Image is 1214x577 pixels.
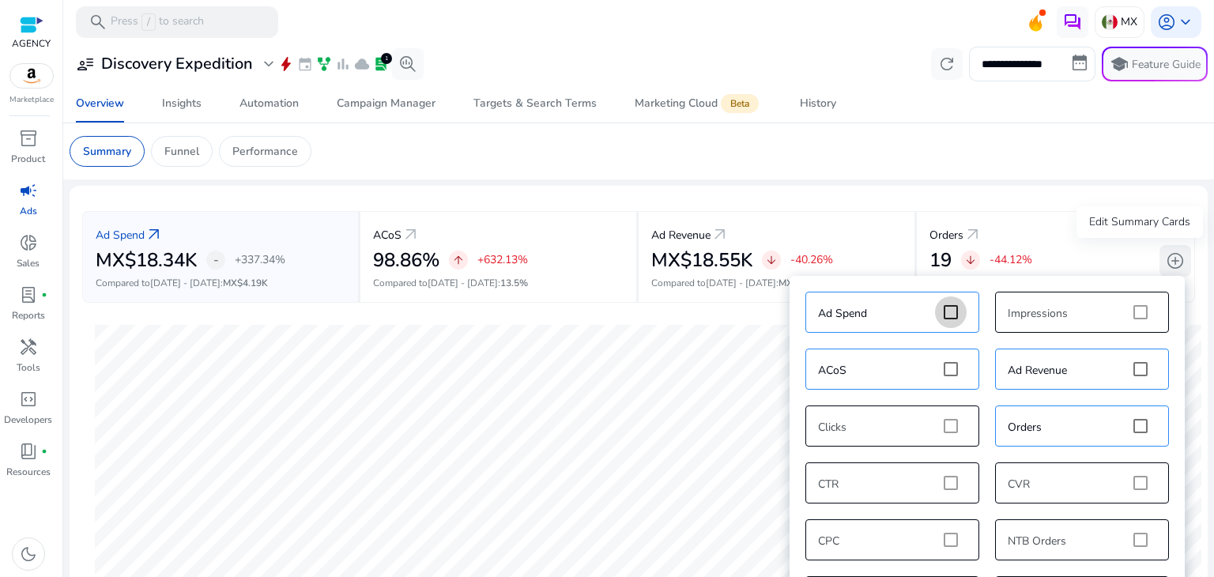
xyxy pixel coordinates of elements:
[297,56,313,72] span: event
[278,56,294,72] span: bolt
[1132,57,1201,73] p: Feature Guide
[929,227,963,243] p: Orders
[1110,55,1129,74] span: school
[373,249,439,272] h2: 98.86%
[721,94,759,113] span: Beta
[213,251,219,270] span: -
[76,55,95,74] span: user_attributes
[1102,47,1208,81] button: schoolFeature Guide
[373,227,402,243] p: ACoS
[19,181,38,200] span: campaign
[96,276,345,290] p: Compared to :
[1008,419,1042,436] p: Orders
[929,249,952,272] h2: 19
[223,277,268,289] span: MX$4.19K
[9,94,54,106] p: Marketplace
[1076,206,1203,238] div: Edit Summary Cards
[711,225,730,244] a: arrow_outward
[12,308,45,322] p: Reports
[316,56,332,72] span: family_history
[1102,14,1118,30] img: mx.svg
[1159,245,1191,277] button: add_circle
[1166,251,1185,270] span: add_circle
[818,305,867,322] p: Ad Spend
[931,48,963,80] button: refresh
[96,227,145,243] p: Ad Spend
[19,338,38,356] span: handyman
[1157,13,1176,32] span: account_circle
[398,55,417,74] span: search_insights
[19,390,38,409] span: code_blocks
[392,48,424,80] button: search_insights
[11,152,45,166] p: Product
[239,98,299,109] div: Automation
[89,13,107,32] span: search
[800,98,836,109] div: History
[428,277,498,289] span: [DATE] - [DATE]
[473,98,597,109] div: Targets & Search Terms
[96,249,197,272] h2: MX$18.34K
[335,56,351,72] span: bar_chart
[354,56,370,72] span: cloud
[937,55,956,74] span: refresh
[381,53,392,64] div: 1
[1121,8,1137,36] p: MX
[145,225,164,244] a: arrow_outward
[41,448,47,454] span: fiber_manual_record
[635,97,762,110] div: Marketing Cloud
[41,292,47,298] span: fiber_manual_record
[20,204,37,218] p: Ads
[477,255,528,266] p: +632.13%
[990,255,1032,266] p: -44.12%
[790,255,833,266] p: -40.26%
[19,545,38,564] span: dark_mode
[10,64,53,88] img: amazon.svg
[706,277,776,289] span: [DATE] - [DATE]
[259,55,278,74] span: expand_more
[76,98,124,109] div: Overview
[4,413,52,427] p: Developers
[17,360,40,375] p: Tools
[19,233,38,252] span: donut_small
[452,254,465,266] span: arrow_upward
[337,98,435,109] div: Campaign Manager
[1176,13,1195,32] span: keyboard_arrow_down
[818,362,846,379] p: ACoS
[111,13,204,31] p: Press to search
[101,55,253,74] h3: Discovery Expedition
[19,285,38,304] span: lab_profile
[651,227,711,243] p: Ad Revenue
[779,277,829,289] span: MX$31.05K
[964,254,977,266] span: arrow_downward
[19,129,38,148] span: inventory_2
[651,249,752,272] h2: MX$18.55K
[83,143,131,160] p: Summary
[235,255,285,266] p: +337.34%
[164,143,199,160] p: Funnel
[19,442,38,461] span: book_4
[373,56,389,72] span: lab_profile
[6,465,51,479] p: Resources
[162,98,202,109] div: Insights
[150,277,221,289] span: [DATE] - [DATE]
[232,143,298,160] p: Performance
[500,277,528,289] span: 13.5%
[17,256,40,270] p: Sales
[765,254,778,266] span: arrow_downward
[963,225,982,244] a: arrow_outward
[12,36,51,51] p: AGENCY
[651,276,902,290] p: Compared to :
[141,13,156,31] span: /
[402,225,420,244] a: arrow_outward
[373,276,624,290] p: Compared to :
[1008,362,1067,379] p: Ad Revenue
